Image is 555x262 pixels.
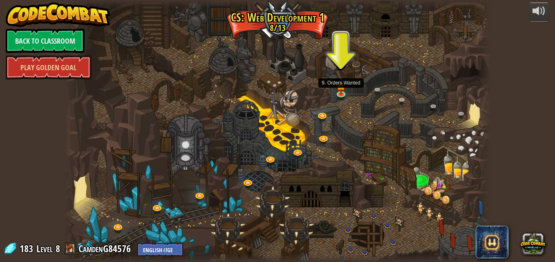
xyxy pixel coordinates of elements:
img: level-banner-started.png [336,77,346,95]
span: Level [36,242,53,255]
a: Play Golden Goal [6,55,92,80]
button: Adjust volume [529,2,549,22]
span: 183 [20,242,36,255]
span: 8 [56,242,60,255]
a: Back to Classroom [6,29,85,53]
img: CodeCombat - Learn how to code by playing a game [6,2,110,27]
a: CamdenG84576 [78,242,133,255]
